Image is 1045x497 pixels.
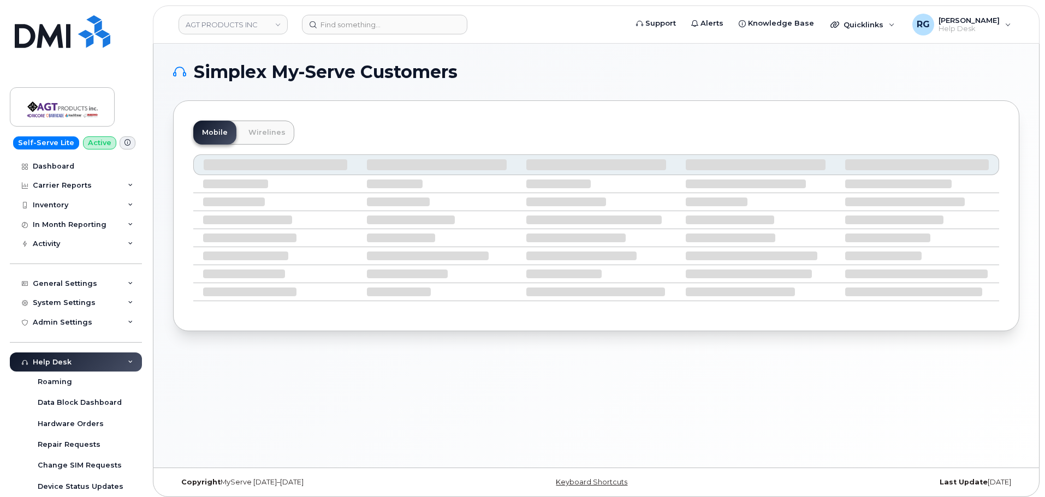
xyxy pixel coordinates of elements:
[194,64,458,80] span: Simplex My-Serve Customers
[737,478,1019,487] div: [DATE]
[556,478,627,486] a: Keyboard Shortcuts
[173,478,455,487] div: MyServe [DATE]–[DATE]
[240,121,294,145] a: Wirelines
[940,478,988,486] strong: Last Update
[181,478,221,486] strong: Copyright
[193,121,236,145] a: Mobile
